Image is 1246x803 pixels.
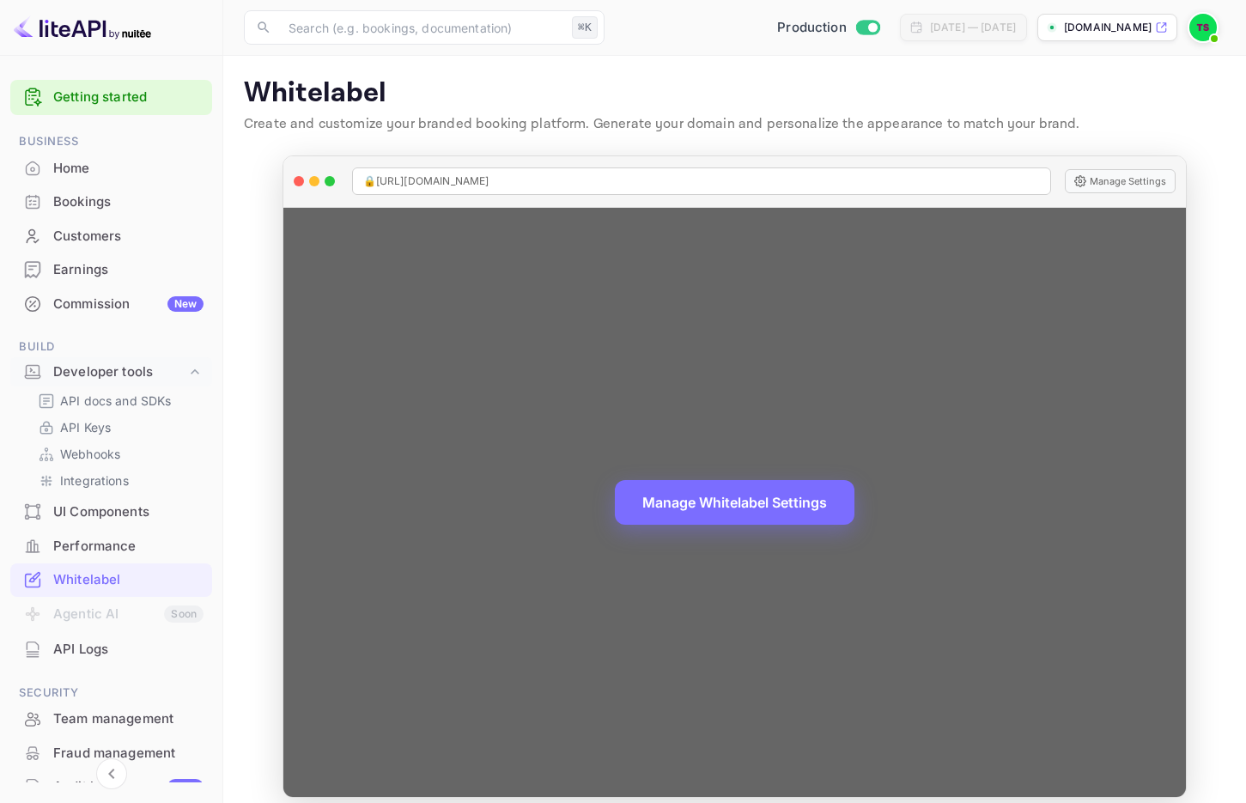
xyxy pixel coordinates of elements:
div: Webhooks [31,441,205,466]
p: Webhooks [60,445,120,463]
a: API Keys [38,418,198,436]
a: Bookings [10,186,212,217]
a: UI Components [10,496,212,527]
div: New [167,779,204,794]
div: Whitelabel [53,570,204,590]
div: UI Components [10,496,212,529]
a: API Logs [10,633,212,665]
div: Developer tools [10,357,212,387]
div: API Logs [53,640,204,660]
a: Webhooks [38,445,198,463]
a: Performance [10,530,212,562]
div: CommissionNew [10,288,212,321]
div: Bookings [53,192,204,212]
div: Audit logs [53,777,204,797]
img: LiteAPI logo [14,14,151,41]
span: Production [777,18,847,38]
div: API docs and SDKs [31,388,205,413]
a: Fraud management [10,737,212,769]
span: 🔒 [URL][DOMAIN_NAME] [363,173,489,189]
div: Getting started [10,80,212,115]
p: [DOMAIN_NAME] [1064,20,1152,35]
img: Teddie Scott [1189,14,1217,41]
a: Getting started [53,88,204,107]
div: Team management [53,709,204,729]
a: Audit logsNew [10,770,212,802]
a: Home [10,152,212,184]
p: Create and customize your branded booking platform. Generate your domain and personalize the appe... [244,114,1225,135]
div: Home [10,152,212,186]
button: Manage Whitelabel Settings [615,480,854,525]
div: Performance [10,530,212,563]
button: Manage Settings [1065,169,1176,193]
div: Fraud management [53,744,204,763]
p: Whitelabel [244,76,1225,111]
a: Integrations [38,471,198,490]
div: Bookings [10,186,212,219]
div: [DATE] — [DATE] [930,20,1016,35]
a: Team management [10,703,212,734]
div: ⌘K [572,16,598,39]
input: Search (e.g. bookings, documentation) [278,10,565,45]
button: Collapse navigation [96,758,127,789]
p: API docs and SDKs [60,392,172,410]
div: Team management [10,703,212,736]
div: Customers [10,220,212,253]
div: Fraud management [10,737,212,770]
span: Business [10,132,212,151]
div: Whitelabel [10,563,212,597]
div: Earnings [53,260,204,280]
a: Earnings [10,253,212,285]
p: Integrations [60,471,129,490]
div: Integrations [31,468,205,493]
div: Home [53,159,204,179]
div: Commission [53,295,204,314]
div: Customers [53,227,204,246]
span: Security [10,684,212,703]
a: Customers [10,220,212,252]
div: New [167,296,204,312]
div: UI Components [53,502,204,522]
div: Switch to Sandbox mode [770,18,886,38]
span: Build [10,338,212,356]
a: API docs and SDKs [38,392,198,410]
div: Earnings [10,253,212,287]
div: Developer tools [53,362,186,382]
a: CommissionNew [10,288,212,319]
div: API Logs [10,633,212,666]
p: API Keys [60,418,111,436]
div: Performance [53,537,204,557]
a: Whitelabel [10,563,212,595]
div: API Keys [31,415,205,440]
